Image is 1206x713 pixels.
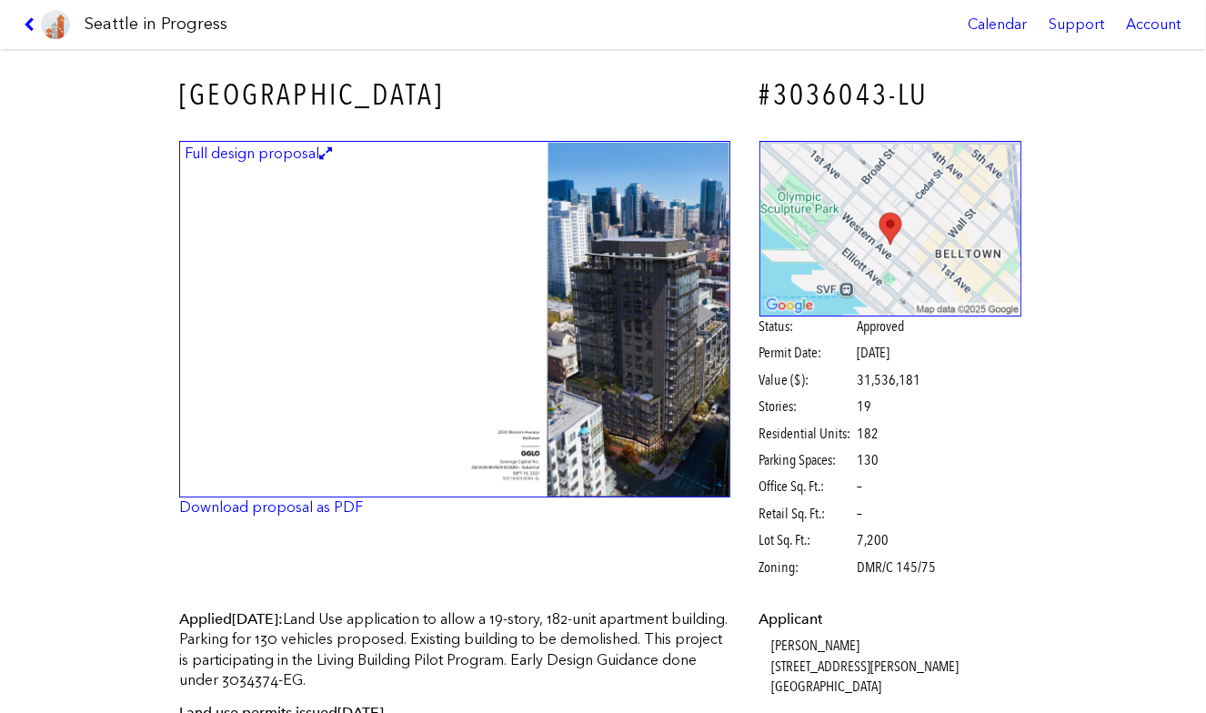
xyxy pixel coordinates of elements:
p: Land Use application to allow a 19-story, 182-unit apartment building. Parking for 130 vehicles p... [179,609,730,691]
span: 130 [858,450,879,470]
h4: #3036043-LU [759,75,1022,115]
span: Retail Sq. Ft.: [759,504,855,524]
dt: Applicant [759,609,1022,629]
span: [DATE] [858,344,890,361]
span: 182 [858,424,879,444]
span: DMR/C 145/75 [858,557,937,577]
span: – [858,504,863,524]
span: – [858,477,863,497]
figcaption: Full design proposal [182,144,335,164]
a: Full design proposal [179,141,730,498]
span: Office Sq. Ft.: [759,477,855,497]
span: Status: [759,316,855,336]
img: favicon-96x96.png [41,10,70,39]
dd: [PERSON_NAME] [STREET_ADDRESS][PERSON_NAME] [GEOGRAPHIC_DATA] [772,636,1022,697]
span: 19 [858,397,872,417]
img: staticmap [759,141,1022,316]
span: Residential Units: [759,424,855,444]
span: Zoning: [759,557,855,577]
span: 31,536,181 [858,370,921,390]
span: Applied : [179,610,283,628]
span: Parking Spaces: [759,450,855,470]
a: Download proposal as PDF [179,498,363,516]
span: [DATE] [232,610,278,628]
span: Stories: [759,397,855,417]
span: Value ($): [759,370,855,390]
span: Lot Sq. Ft.: [759,530,855,550]
h1: Seattle in Progress [85,13,227,35]
span: Approved [858,316,905,336]
span: Permit Date: [759,343,855,363]
h3: [GEOGRAPHIC_DATA] [179,75,730,115]
img: 1.jpg [179,141,730,498]
span: 7,200 [858,530,889,550]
